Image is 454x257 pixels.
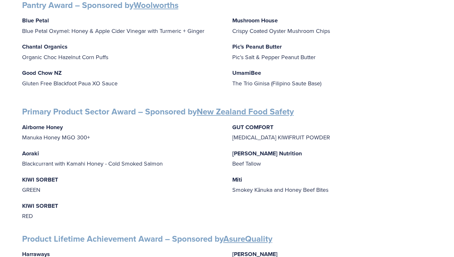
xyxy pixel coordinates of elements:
[232,148,432,169] p: Beef Tallow
[232,175,432,195] p: Smokey Kānuka and Honey Beef Bites
[22,149,39,158] strong: Aoraki
[223,233,272,245] a: AsureQuality
[22,68,222,88] p: Gluten Free Blackfoot Paua XO Sauce
[22,105,294,118] strong: Primary Product Sector Award – Sponsored by
[232,175,242,184] strong: Mīti
[22,69,62,77] strong: Good Chow NZ
[22,16,49,25] strong: Blue Petal
[22,175,222,195] p: GREEN
[232,149,302,158] strong: [PERSON_NAME] Nutrition
[22,122,222,143] p: Manuka Honey MGO 300+
[232,69,261,77] strong: UmamiBee
[22,42,222,62] p: Organic Choc Hazelnut Corn Puffs
[232,123,273,131] strong: GUT COMFORT
[22,202,58,210] strong: KIWI SORBET
[22,15,222,36] p: Blue Petal Oxymel: Honey & Apple Cider Vinegar with Turmeric + Ginger
[197,105,294,118] a: New Zealand Food Safety
[22,233,272,245] strong: Product Lifetime Achievement Award – Sponsored by
[232,42,432,62] p: Pic's Salt & Pepper Peanut Butter
[22,43,68,51] strong: Chantal Organics
[232,16,278,25] strong: Mushroom House
[232,43,282,51] strong: Pic's Peanut Butter
[22,175,58,184] strong: KIWI SORBET
[22,201,222,221] p: RED
[232,68,432,88] p: The Trio Ginisa (Filipino Saute Base)
[22,123,63,131] strong: Airborne Honey
[232,122,432,143] p: [MEDICAL_DATA] KIWIFRUIT POWDER
[232,15,432,36] p: Crispy Coated Oyster Mushroom Chips
[22,148,222,169] p: Blackcurrant with Kamahi Honey - Cold Smoked Salmon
